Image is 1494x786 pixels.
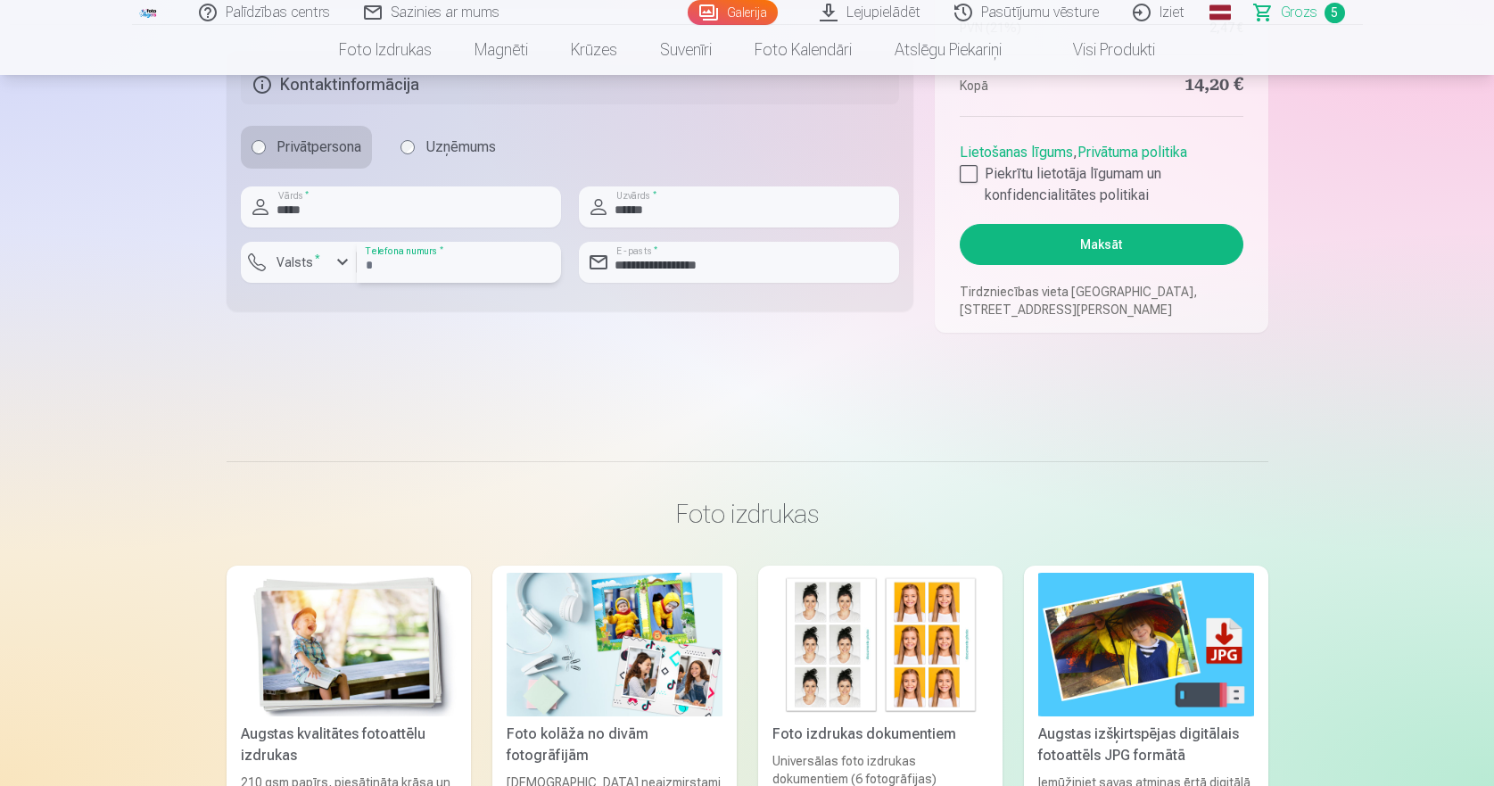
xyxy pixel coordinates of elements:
a: Magnēti [453,25,549,75]
button: Maksāt [960,224,1242,265]
h5: Kontaktinformācija [241,65,900,104]
dt: Kopā [960,73,1093,98]
label: Uzņēmums [390,126,507,169]
label: Privātpersona [241,126,372,169]
span: Grozs [1281,2,1317,23]
img: Foto izdrukas dokumentiem [772,573,988,716]
div: Foto izdrukas dokumentiem [765,724,995,745]
a: Krūzes [549,25,639,75]
a: Atslēgu piekariņi [873,25,1023,75]
p: Tirdzniecības vieta [GEOGRAPHIC_DATA], [STREET_ADDRESS][PERSON_NAME] [960,283,1242,319]
img: Augstas izšķirtspējas digitālais fotoattēls JPG formātā [1038,573,1254,716]
span: 5 [1325,3,1345,23]
label: Piekrītu lietotāja līgumam un konfidencialitātes politikai [960,163,1242,206]
a: Foto izdrukas [318,25,453,75]
input: Privātpersona [252,140,266,154]
label: Valsts [269,253,327,271]
img: Foto kolāža no divām fotogrāfijām [507,573,722,716]
a: Privātuma politika [1077,144,1187,161]
div: , [960,135,1242,206]
input: Uzņēmums [400,140,415,154]
img: /fa1 [139,7,159,18]
a: Foto kalendāri [733,25,873,75]
img: Augstas kvalitātes fotoattēlu izdrukas [241,573,457,716]
dd: 14,20 € [1110,73,1243,98]
button: Valsts* [241,242,357,283]
div: Foto kolāža no divām fotogrāfijām [499,724,730,766]
h3: Foto izdrukas [241,498,1254,530]
a: Visi produkti [1023,25,1176,75]
div: Augstas kvalitātes fotoattēlu izdrukas [234,724,464,766]
a: Suvenīri [639,25,733,75]
a: Lietošanas līgums [960,144,1073,161]
div: Augstas izšķirtspējas digitālais fotoattēls JPG formātā [1031,724,1261,766]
